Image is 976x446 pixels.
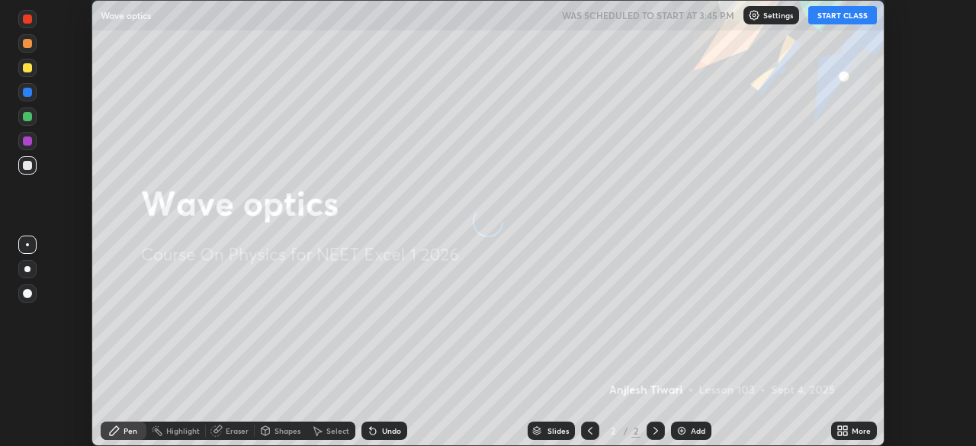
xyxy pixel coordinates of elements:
div: Select [326,427,349,435]
div: Eraser [226,427,249,435]
img: add-slide-button [676,425,688,437]
h5: WAS SCHEDULED TO START AT 3:45 PM [562,8,734,22]
img: class-settings-icons [748,9,760,21]
div: Slides [547,427,569,435]
p: Wave optics [101,9,151,21]
div: Shapes [274,427,300,435]
div: Pen [124,427,137,435]
p: Settings [763,11,793,19]
div: Highlight [166,427,200,435]
div: Add [691,427,705,435]
div: / [624,426,628,435]
div: More [852,427,871,435]
div: 2 [631,424,640,438]
button: START CLASS [808,6,877,24]
div: Undo [382,427,401,435]
div: 2 [605,426,621,435]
